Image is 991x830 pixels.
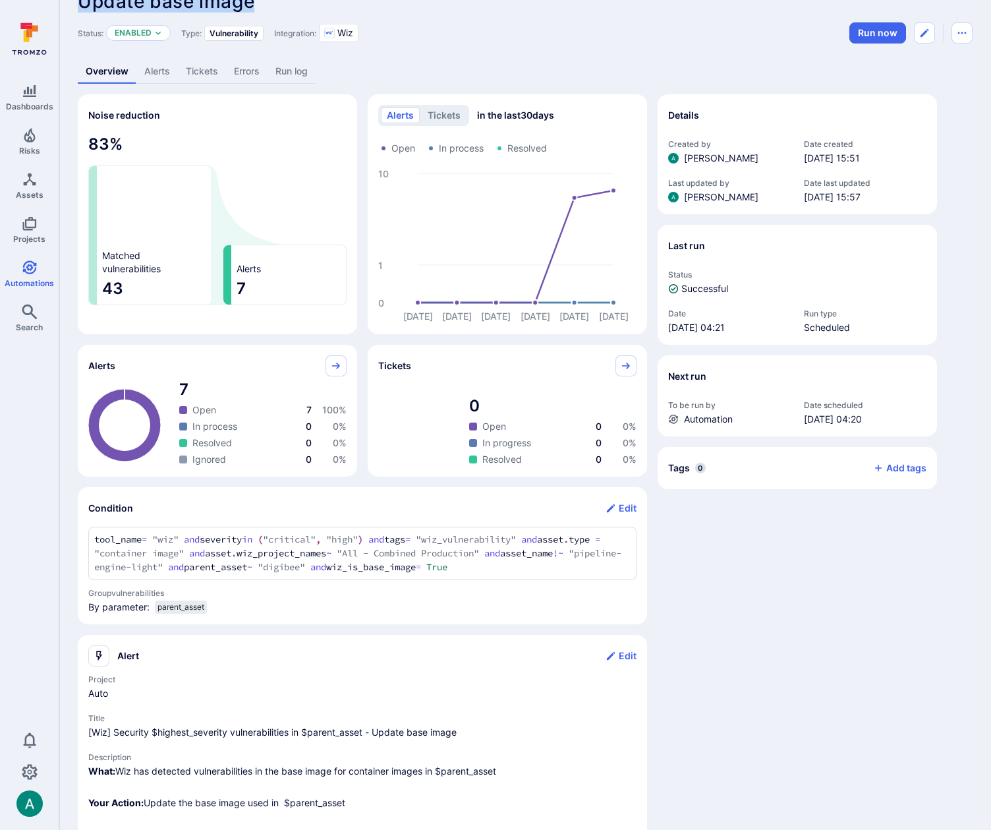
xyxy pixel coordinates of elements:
span: 0 [596,421,602,432]
span: [DATE] 04:20 [804,413,926,426]
span: Noise reduction [88,109,160,121]
button: Edit [606,498,637,519]
section: Last run widget [658,225,937,345]
b: What: [88,765,115,777]
span: 0 % [623,437,637,448]
span: Automations [5,278,54,288]
span: Alerts [237,262,261,276]
span: Tickets [378,359,411,372]
span: Group vulnerabilities [88,588,637,598]
span: 0 % [623,421,637,432]
span: 0 % [623,454,637,465]
div: Arjan Dehar [668,192,679,202]
span: total [469,396,637,417]
span: 7 [237,278,341,299]
span: Dashboards [6,102,53,111]
span: Open [192,403,216,417]
text: [DATE] [559,311,589,322]
span: 0 [306,454,312,465]
span: Search [16,322,43,332]
button: Enabled [115,28,152,38]
h2: Next run [668,370,706,383]
button: alerts [381,107,420,123]
span: Description [88,752,637,762]
span: Open [391,142,415,155]
span: Projects [13,234,45,244]
span: 0 % [333,421,347,432]
span: Resolved [192,436,232,450]
a: Run log [268,59,316,84]
span: In process [439,142,484,155]
p: Wiz has detected vulnerabilities in the base image for container images in $parent_asset [88,765,637,778]
span: Title [88,713,637,723]
span: Successful [681,282,728,295]
span: [DATE] 04:21 [668,321,791,334]
span: Date last updated [804,178,926,188]
span: Open [482,420,506,433]
span: 0 [306,421,312,432]
text: 10 [378,168,389,179]
span: To be run by [668,400,791,410]
span: 7 [306,404,312,415]
span: Created by [668,139,791,149]
span: Risks [19,146,40,156]
span: Resolved [507,142,547,155]
span: 43 [102,278,206,299]
button: Run automation [849,22,906,44]
span: Integration: [274,28,316,38]
text: 1 [378,260,383,271]
textarea: Add condition [94,533,631,574]
h2: Alert [117,649,139,663]
span: 0 [596,454,602,465]
span: [DATE] 15:57 [804,191,926,204]
span: Project [88,674,637,684]
span: 0 [695,463,706,473]
text: 0 [378,297,384,309]
span: Assets [16,190,43,200]
span: Alerts [88,359,115,372]
div: Arjan Dehar [668,153,679,163]
span: 0 % [333,437,347,448]
span: in the last 30 days [477,109,554,122]
button: tickets [422,107,467,123]
span: Last updated by [668,178,791,188]
span: [PERSON_NAME] [684,191,758,204]
span: 0 [306,437,312,448]
section: Next run widget [658,355,937,436]
div: Arjan Dehar [16,790,43,817]
span: Status [668,270,926,280]
span: Matched vulnerabilities [102,249,161,276]
span: Resolved [482,453,522,466]
section: Condition widget [78,487,647,624]
img: ACg8ocLSa5mPYBaXNx3eFu_EmspyJX0laNWN7cXOFirfQ7srZveEpg=s96-c [668,153,679,163]
span: [DATE] 15:51 [804,152,926,165]
span: 100 % [322,404,347,415]
b: Your Action: [88,797,144,808]
span: 83 % [88,134,347,155]
text: [DATE] [481,311,511,322]
span: total [179,379,347,400]
a: Overview [78,59,136,84]
span: Run type [804,309,926,318]
section: Details widget [658,94,937,214]
span: Date created [804,139,926,149]
div: Vulnerability [204,26,264,41]
span: Scheduled [804,321,926,334]
span: Status: [78,28,103,38]
span: Ignored [192,453,226,466]
img: ACg8ocLSa5mPYBaXNx3eFu_EmspyJX0laNWN7cXOFirfQ7srZveEpg=s96-c [668,192,679,202]
div: Tickets pie widget [368,345,647,477]
button: Add tags [863,458,926,479]
a: Errors [226,59,268,84]
span: Type: [181,28,202,38]
span: In progress [482,436,531,450]
h2: Last run [668,239,705,252]
button: Expand dropdown [154,29,162,37]
span: In process [192,420,237,433]
h2: Details [668,109,699,122]
h2: Tags [668,461,690,475]
a: Alerts [136,59,178,84]
span: Wiz [337,26,353,40]
img: ACg8ocLSa5mPYBaXNx3eFu_EmspyJX0laNWN7cXOFirfQ7srZveEpg=s96-c [16,790,43,817]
